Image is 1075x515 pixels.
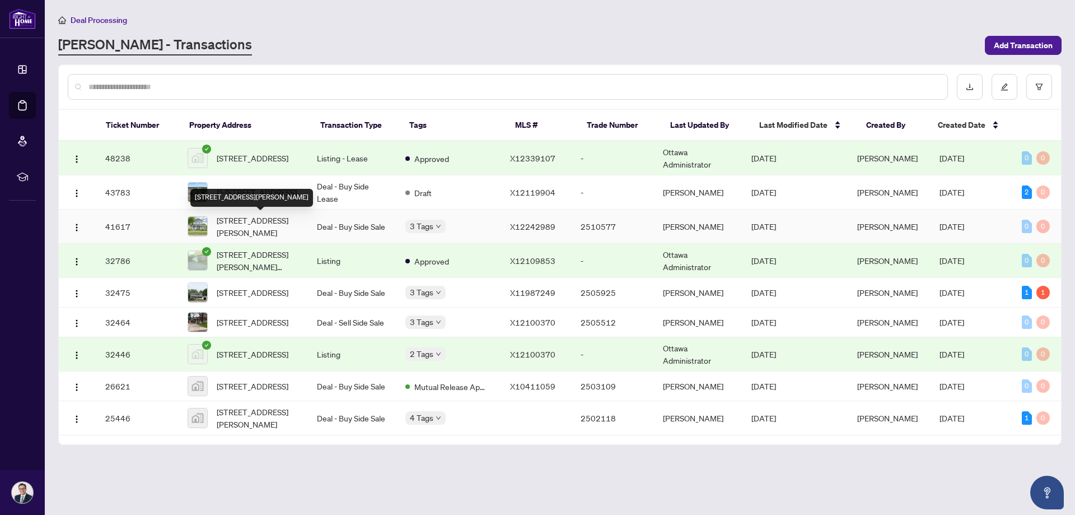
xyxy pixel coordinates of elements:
th: Created Date [929,110,1012,141]
img: thumbnail-img [188,377,207,396]
th: Trade Number [578,110,661,141]
span: down [436,290,441,295]
th: Ticket Number [97,110,180,141]
td: Listing - Lease [308,141,396,175]
button: Logo [68,377,86,395]
td: - [572,141,654,175]
span: X12339107 [510,153,555,163]
td: Deal - Buy Side Sale [308,278,396,308]
span: [PERSON_NAME] [857,187,918,197]
span: Approved [414,255,449,267]
button: edit [992,74,1017,100]
span: [DATE] [940,256,964,266]
td: 48238 [96,141,179,175]
td: Listing [308,337,396,372]
img: thumbnail-img [188,217,207,236]
th: Created By [857,110,929,141]
span: [DATE] [940,221,964,231]
img: Logo [72,289,81,298]
button: Logo [68,409,86,427]
button: Logo [68,149,86,167]
span: [STREET_ADDRESS] [217,286,288,299]
img: thumbnail-img [188,283,207,302]
span: 3 Tags [410,316,433,328]
img: Logo [72,415,81,424]
td: Deal - Buy Side Sale [308,401,396,435]
span: [DATE] [751,153,776,163]
div: 1 [1036,286,1050,299]
div: [STREET_ADDRESS][PERSON_NAME] [190,189,313,207]
span: [DATE] [940,349,964,359]
td: 2505925 [572,278,654,308]
td: 25446 [96,401,179,435]
td: 32786 [96,244,179,278]
span: [PERSON_NAME] [857,221,918,231]
td: Deal - Sell Side Sale [308,308,396,337]
td: Ottawa Administrator [654,337,742,372]
span: X12109853 [510,256,555,266]
span: [STREET_ADDRESS] [217,316,288,328]
th: Last Modified Date [750,110,857,141]
span: [STREET_ADDRESS][PERSON_NAME][PERSON_NAME] [217,248,299,273]
td: [PERSON_NAME] [654,308,742,337]
td: Ottawa Administrator [654,141,742,175]
span: [PERSON_NAME] [857,287,918,298]
span: [DATE] [940,317,964,327]
div: 0 [1036,185,1050,199]
div: 0 [1022,220,1032,233]
img: Logo [72,319,81,328]
td: 32464 [96,308,179,337]
span: Last Modified Date [759,119,828,131]
div: 0 [1036,379,1050,393]
span: X11987249 [510,287,555,298]
td: Deal - Buy Side Sale [308,210,396,244]
span: 3 Tags [410,220,433,233]
span: [STREET_ADDRESS] [217,152,288,164]
div: 0 [1036,151,1050,165]
span: X10411059 [510,381,555,391]
img: thumbnail-img [188,409,207,428]
button: Add Transaction [985,36,1062,55]
span: [PERSON_NAME] [857,256,918,266]
span: down [436,351,441,357]
span: [DATE] [751,349,776,359]
div: 0 [1022,316,1032,329]
span: [PERSON_NAME] [857,317,918,327]
th: Property Address [180,110,311,141]
span: 2 Tags [410,347,433,360]
td: 32475 [96,278,179,308]
th: MLS # [506,110,578,141]
span: X12100370 [510,349,555,359]
span: filter [1035,83,1043,91]
td: 2502118 [572,401,654,435]
div: 0 [1036,220,1050,233]
img: thumbnail-img [188,251,207,270]
td: Listing [308,244,396,278]
button: Logo [68,313,86,331]
td: Ottawa Administrator [654,244,742,278]
button: Logo [68,183,86,201]
span: 3 Tags [410,286,433,299]
div: 0 [1022,379,1032,393]
span: [PERSON_NAME] [857,381,918,391]
td: [PERSON_NAME] [654,372,742,401]
td: Deal - Buy Side Lease [308,175,396,210]
img: thumbnail-img [188,313,207,332]
span: down [436,224,441,229]
span: check-circle [202,247,211,256]
span: check-circle [202,341,211,350]
td: - [572,337,654,372]
span: [DATE] [940,187,964,197]
div: 0 [1036,254,1050,267]
img: thumbnail-img [188,149,207,168]
span: [DATE] [940,153,964,163]
span: 4 Tags [410,411,433,424]
span: [DATE] [940,287,964,298]
span: download [966,83,974,91]
span: X12242989 [510,221,555,231]
img: Logo [72,351,81,360]
span: [DATE] [751,413,776,423]
div: 0 [1036,411,1050,425]
img: Profile Icon [12,482,33,503]
span: [DATE] [751,187,776,197]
